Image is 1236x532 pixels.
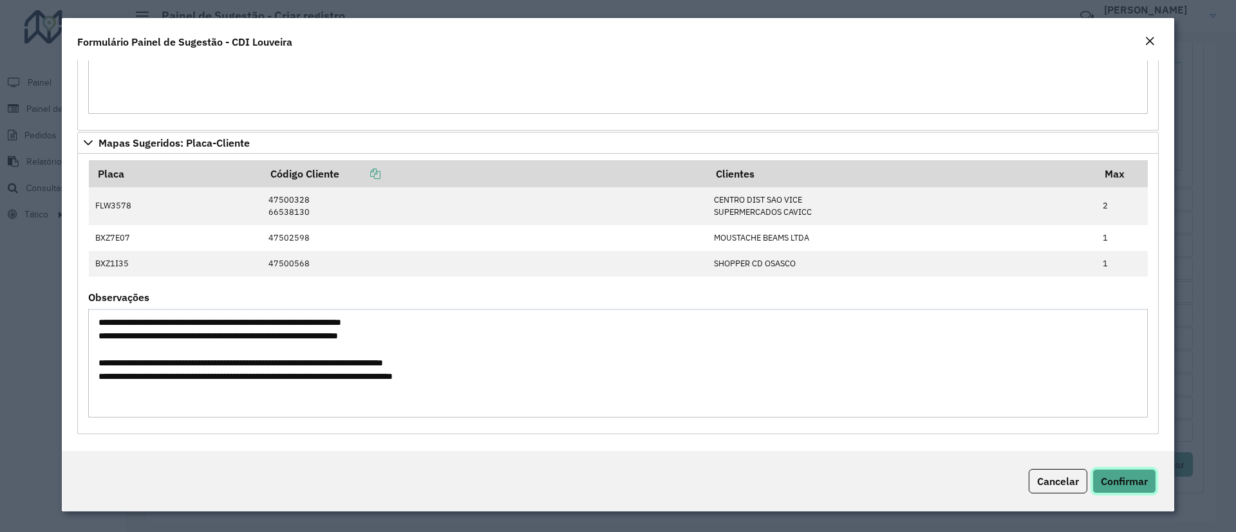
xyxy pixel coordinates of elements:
td: MOUSTACHE BEAMS LTDA [707,225,1096,251]
td: 1 [1096,225,1148,251]
td: 47500568 [261,251,707,277]
td: BXZ1I35 [89,251,262,277]
span: Confirmar [1101,475,1148,488]
td: BXZ7E07 [89,225,262,251]
div: Mapas Sugeridos: Placa-Cliente [77,154,1159,434]
span: Mapas Sugeridos: Placa-Cliente [98,138,250,148]
th: Placa [89,160,262,187]
button: Cancelar [1029,469,1087,493]
button: Confirmar [1092,469,1156,493]
h4: Formulário Painel de Sugestão - CDI Louveira [77,34,292,50]
em: Fechar [1145,36,1155,46]
td: CENTRO DIST SAO VICE SUPERMERCADOS CAVICC [707,187,1096,225]
span: Cancelar [1037,475,1079,488]
a: Mapas Sugeridos: Placa-Cliente [77,132,1159,154]
label: Observações [88,289,149,305]
button: Close [1141,33,1159,50]
td: 2 [1096,187,1148,225]
a: Copiar [339,167,380,180]
td: 47500328 66538130 [261,187,707,225]
td: FLW3578 [89,187,262,225]
td: 1 [1096,251,1148,277]
th: Código Cliente [261,160,707,187]
td: 47502598 [261,225,707,251]
th: Max [1096,160,1148,187]
td: SHOPPER CD OSASCO [707,251,1096,277]
th: Clientes [707,160,1096,187]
